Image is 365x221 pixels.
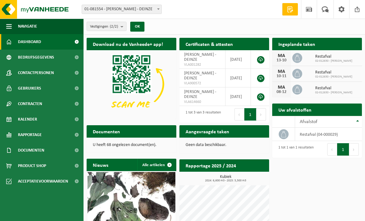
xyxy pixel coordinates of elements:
[18,65,54,81] span: Contactpersonen
[18,50,54,65] span: Bedrijfsgegevens
[82,5,161,14] span: 01-081554 - PETER PELFRENE - DEINZE
[315,54,352,59] span: Restafval
[272,38,321,50] h2: Ingeplande taken
[184,99,221,104] span: VLA614660
[179,125,235,137] h2: Aangevraagde taken
[275,90,288,94] div: 08-12
[18,96,42,112] span: Contracten
[315,86,352,91] span: Restafval
[223,171,268,184] a: Bekijk rapportage
[87,50,176,118] img: Download de VHEPlus App
[315,75,352,79] span: 02-012630 - [PERSON_NAME]
[130,22,144,32] button: OK
[18,19,37,34] span: Navigatie
[18,112,37,127] span: Kalender
[315,70,352,75] span: Restafval
[137,159,176,171] a: Alle artikelen
[225,69,251,87] td: [DATE]
[18,81,41,96] span: Gebruikers
[184,90,216,99] span: [PERSON_NAME] - DEINZE
[225,87,251,106] td: [DATE]
[234,108,244,121] button: Previous
[93,143,170,147] p: U heeft 68 ongelezen document(en).
[87,125,126,137] h2: Documenten
[300,119,317,124] span: Afvalstof
[349,143,359,156] button: Next
[110,24,118,29] count: (2/2)
[87,22,127,31] button: Vestigingen(2/2)
[186,143,263,147] p: Geen data beschikbaar.
[225,50,251,69] td: [DATE]
[179,159,242,171] h2: Rapportage 2025 / 2024
[179,38,239,50] h2: Certificaten & attesten
[182,179,269,182] span: 2024: 6,600 m3 - 2025: 5,500 m3
[275,85,288,90] div: MA
[184,62,221,67] span: VLA001282
[295,128,362,141] td: restafval (04-000029)
[275,69,288,74] div: MA
[184,71,216,81] span: [PERSON_NAME] - DEINZE
[87,38,169,50] h2: Download nu de Vanheede+ app!
[256,108,266,121] button: Next
[315,59,352,63] span: 02-012630 - [PERSON_NAME]
[275,53,288,58] div: MA
[184,81,221,86] span: VLA900572
[337,143,349,156] button: 1
[315,91,352,95] span: 02-012630 - [PERSON_NAME]
[327,143,337,156] button: Previous
[275,143,314,156] div: 1 tot 1 van 1 resultaten
[244,108,256,121] button: 1
[18,34,41,50] span: Dashboard
[182,175,269,182] h3: Kubiek
[18,158,46,174] span: Product Shop
[275,74,288,78] div: 10-11
[87,159,114,171] h2: Nieuws
[272,104,318,116] h2: Uw afvalstoffen
[18,174,68,189] span: Acceptatievoorwaarden
[18,143,44,158] span: Documenten
[18,127,42,143] span: Rapportage
[275,58,288,63] div: 13-10
[182,108,221,121] div: 1 tot 3 van 3 resultaten
[184,52,216,62] span: [PERSON_NAME] - DEINZE
[90,22,118,31] span: Vestigingen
